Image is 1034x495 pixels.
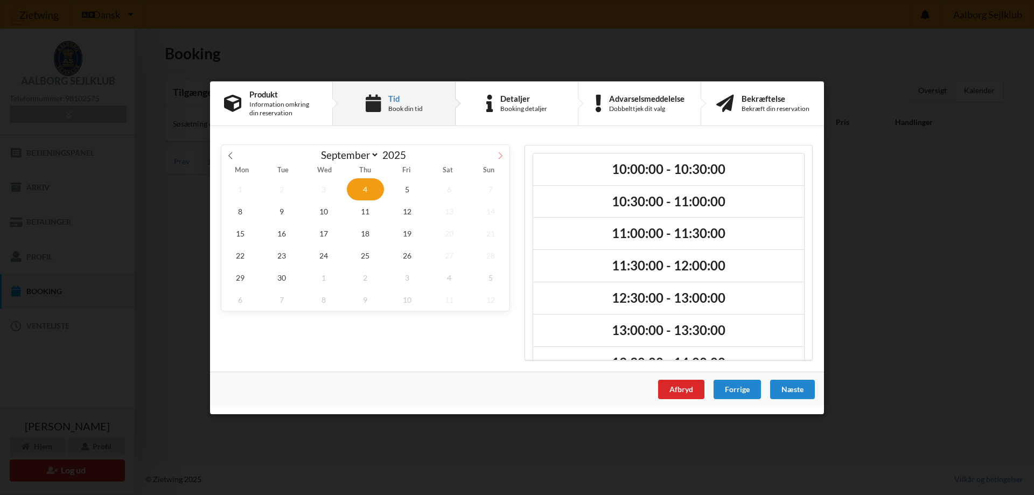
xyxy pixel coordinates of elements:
span: October 6, 2025 [221,288,259,310]
span: September 25, 2025 [347,244,385,266]
div: Næste [770,379,815,399]
span: September 17, 2025 [305,222,343,244]
span: September 3, 2025 [305,178,343,200]
span: September 2, 2025 [263,178,301,200]
span: Mon [221,167,262,174]
div: Booking detaljer [500,104,547,113]
h2: 10:30:00 - 11:00:00 [541,193,797,210]
span: September 14, 2025 [472,200,509,222]
span: Fri [386,167,427,174]
span: October 10, 2025 [388,288,426,310]
span: September 26, 2025 [388,244,426,266]
span: September 12, 2025 [388,200,426,222]
span: October 11, 2025 [430,288,468,310]
div: Tid [388,94,423,102]
span: September 24, 2025 [305,244,343,266]
span: October 4, 2025 [430,266,468,288]
span: October 12, 2025 [472,288,509,310]
span: September 15, 2025 [221,222,259,244]
span: October 1, 2025 [305,266,343,288]
span: September 4, 2025 [347,178,385,200]
div: Dobbelttjek dit valg [609,104,684,113]
div: Detaljer [500,94,547,102]
div: Bekræft din reservation [742,104,809,113]
span: September 20, 2025 [430,222,468,244]
h2: 11:30:00 - 12:00:00 [541,257,797,274]
span: September 9, 2025 [263,200,301,222]
span: September 16, 2025 [263,222,301,244]
span: September 19, 2025 [388,222,426,244]
span: September 6, 2025 [430,178,468,200]
div: Forrige [714,379,761,399]
span: Tue [262,167,303,174]
div: Advarselsmeddelelse [609,94,684,102]
span: October 7, 2025 [263,288,301,310]
span: September 30, 2025 [263,266,301,288]
span: October 2, 2025 [347,266,385,288]
span: September 18, 2025 [347,222,385,244]
input: Year [379,149,415,161]
span: September 1, 2025 [221,178,259,200]
span: September 22, 2025 [221,244,259,266]
span: September 10, 2025 [305,200,343,222]
span: September 7, 2025 [472,178,509,200]
span: September 8, 2025 [221,200,259,222]
span: September 13, 2025 [430,200,468,222]
span: September 23, 2025 [263,244,301,266]
span: September 5, 2025 [388,178,426,200]
div: Produkt [249,89,318,98]
h2: 10:00:00 - 10:30:00 [541,161,797,177]
span: October 5, 2025 [472,266,509,288]
span: September 21, 2025 [472,222,509,244]
div: Book din tid [388,104,423,113]
span: Sun [469,167,509,174]
span: Sat [427,167,468,174]
span: Thu [345,167,386,174]
span: October 3, 2025 [388,266,426,288]
h2: 11:00:00 - 11:30:00 [541,225,797,242]
h2: 13:30:00 - 14:00:00 [541,354,797,371]
h2: 12:30:00 - 13:00:00 [541,290,797,306]
span: Wed [304,167,345,174]
div: Bekræftelse [742,94,809,102]
span: October 9, 2025 [347,288,385,310]
h2: 13:00:00 - 13:30:00 [541,322,797,339]
span: September 27, 2025 [430,244,468,266]
div: Information omkring din reservation [249,100,318,117]
span: September 29, 2025 [221,266,259,288]
span: September 28, 2025 [472,244,509,266]
select: Month [316,148,380,162]
div: Afbryd [658,379,704,399]
span: October 8, 2025 [305,288,343,310]
span: September 11, 2025 [347,200,385,222]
